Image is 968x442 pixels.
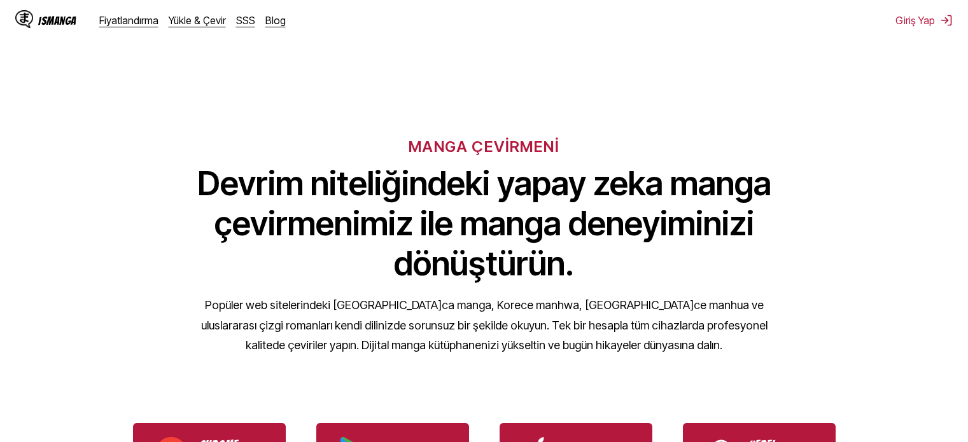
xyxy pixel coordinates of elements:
div: IsManga [38,15,76,27]
h1: Devrim niteliğindeki yapay zeka manga çevirmenimiz ile manga deneyiminizi dönüştürün. [192,163,777,284]
img: IsManga Logo [15,10,33,28]
a: Yükle & Çevir [169,14,226,27]
img: Sign out [940,14,953,27]
a: IsManga LogoIsManga [15,10,99,31]
a: SSS [236,14,255,27]
h6: MANGA ÇEVİRMENİ [409,137,559,156]
button: Giriş Yap [895,14,953,27]
p: Popüler web sitelerindeki [GEOGRAPHIC_DATA]ca manga, Korece manhwa, [GEOGRAPHIC_DATA]ce manhua ve... [192,295,777,356]
a: Blog [265,14,286,27]
a: Fiyatlandırma [99,14,158,27]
